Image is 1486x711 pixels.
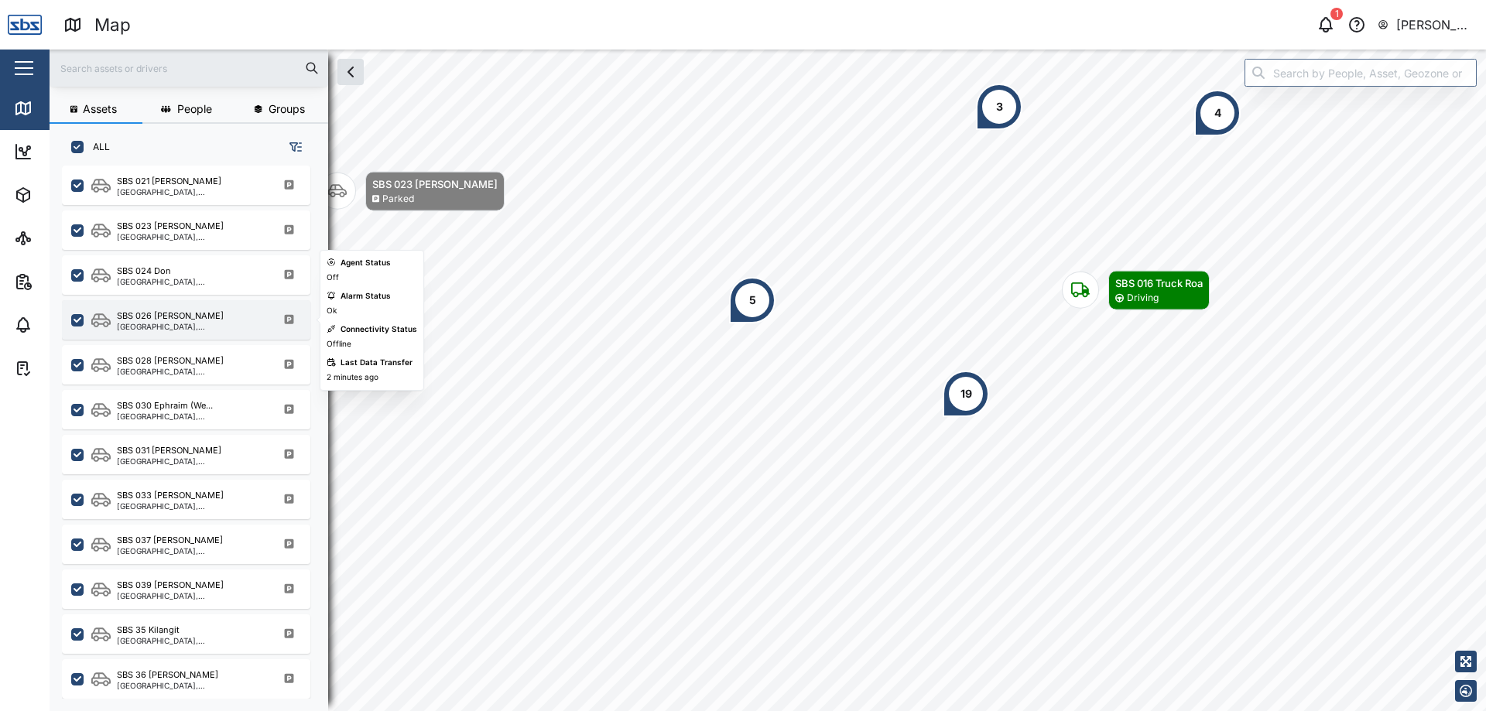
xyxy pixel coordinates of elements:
[117,309,224,323] div: SBS 026 [PERSON_NAME]
[117,367,265,375] div: [GEOGRAPHIC_DATA], [GEOGRAPHIC_DATA]
[40,230,77,247] div: Sites
[40,143,110,160] div: Dashboard
[976,84,1022,130] div: Map marker
[319,172,505,211] div: Map marker
[117,399,213,412] div: SBS 030 Ephraim (We...
[117,220,224,233] div: SBS 023 [PERSON_NAME]
[117,323,265,330] div: [GEOGRAPHIC_DATA], [GEOGRAPHIC_DATA]
[40,100,75,117] div: Map
[50,50,1486,711] canvas: Map
[327,371,378,384] div: 2 minutes ago
[341,290,391,303] div: Alarm Status
[117,457,265,465] div: [GEOGRAPHIC_DATA], [GEOGRAPHIC_DATA]
[327,305,337,317] div: Ok
[8,8,42,42] img: Main Logo
[94,12,131,39] div: Map
[382,192,414,207] div: Parked
[1245,59,1477,87] input: Search by People, Asset, Geozone or Place
[84,141,110,153] label: ALL
[62,166,327,699] div: grid
[117,668,218,682] div: SBS 36 [PERSON_NAME]
[117,278,265,285] div: [GEOGRAPHIC_DATA], [GEOGRAPHIC_DATA]
[117,233,265,241] div: [GEOGRAPHIC_DATA], [GEOGRAPHIC_DATA]
[117,579,224,592] div: SBS 039 [PERSON_NAME]
[117,444,221,457] div: SBS 031 [PERSON_NAME]
[117,354,224,367] div: SBS 028 [PERSON_NAME]
[1194,90,1241,136] div: Map marker
[117,188,265,196] div: [GEOGRAPHIC_DATA], [GEOGRAPHIC_DATA]
[40,360,83,377] div: Tasks
[1377,14,1474,36] button: [PERSON_NAME] SBS
[40,316,88,333] div: Alarms
[341,357,413,369] div: Last Data Transfer
[1396,15,1473,35] div: [PERSON_NAME] SBS
[372,176,498,192] div: SBS 023 [PERSON_NAME]
[327,272,339,284] div: Off
[996,98,1003,115] div: 3
[729,277,776,323] div: Map marker
[117,489,224,502] div: SBS 033 [PERSON_NAME]
[1062,271,1210,310] div: Map marker
[749,292,756,309] div: 5
[269,104,305,115] span: Groups
[59,56,319,80] input: Search assets or drivers
[117,682,265,689] div: [GEOGRAPHIC_DATA], [GEOGRAPHIC_DATA]
[327,338,351,350] div: Offline
[117,547,265,555] div: [GEOGRAPHIC_DATA], [GEOGRAPHIC_DATA]
[943,371,989,417] div: Map marker
[1127,291,1159,306] div: Driving
[117,412,265,420] div: [GEOGRAPHIC_DATA], [GEOGRAPHIC_DATA]
[341,257,391,269] div: Agent Status
[117,592,265,600] div: [GEOGRAPHIC_DATA], [GEOGRAPHIC_DATA]
[117,265,171,278] div: SBS 024 Don
[177,104,212,115] span: People
[117,534,223,547] div: SBS 037 [PERSON_NAME]
[40,186,88,203] div: Assets
[117,637,265,644] div: [GEOGRAPHIC_DATA], [GEOGRAPHIC_DATA]
[117,502,265,510] div: [GEOGRAPHIC_DATA], [GEOGRAPHIC_DATA]
[1115,275,1203,291] div: SBS 016 Truck Roa
[40,273,93,290] div: Reports
[341,323,417,336] div: Connectivity Status
[1214,104,1221,121] div: 4
[960,385,972,402] div: 19
[83,104,117,115] span: Assets
[1330,8,1343,20] div: 1
[117,624,180,637] div: SBS 35 Kilangit
[117,175,221,188] div: SBS 021 [PERSON_NAME]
